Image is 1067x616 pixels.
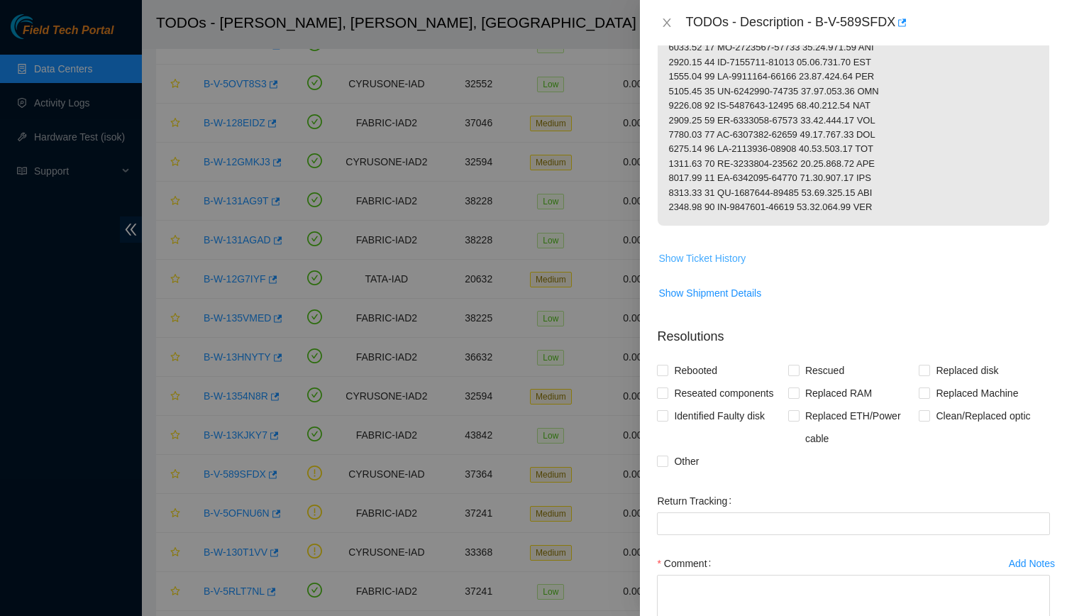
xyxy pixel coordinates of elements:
[668,405,770,427] span: Identified Faulty disk
[657,552,717,575] label: Comment
[668,450,704,473] span: Other
[658,247,746,270] button: Show Ticket History
[930,359,1004,382] span: Replaced disk
[930,405,1036,427] span: Clean/Replaced optic
[657,16,677,30] button: Close
[661,17,673,28] span: close
[668,359,723,382] span: Rebooted
[800,405,919,450] span: Replaced ETH/Power cable
[657,490,737,512] label: Return Tracking
[930,382,1024,405] span: Replaced Machine
[657,316,1050,346] p: Resolutions
[800,359,850,382] span: Rescued
[658,251,746,266] span: Show Ticket History
[1008,552,1056,575] button: Add Notes
[658,282,762,304] button: Show Shipment Details
[657,512,1050,535] input: Return Tracking
[685,11,1050,34] div: TODOs - Description - B-V-589SFDX
[658,285,761,301] span: Show Shipment Details
[668,382,779,405] span: Reseated components
[1009,559,1055,568] div: Add Notes
[800,382,878,405] span: Replaced RAM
